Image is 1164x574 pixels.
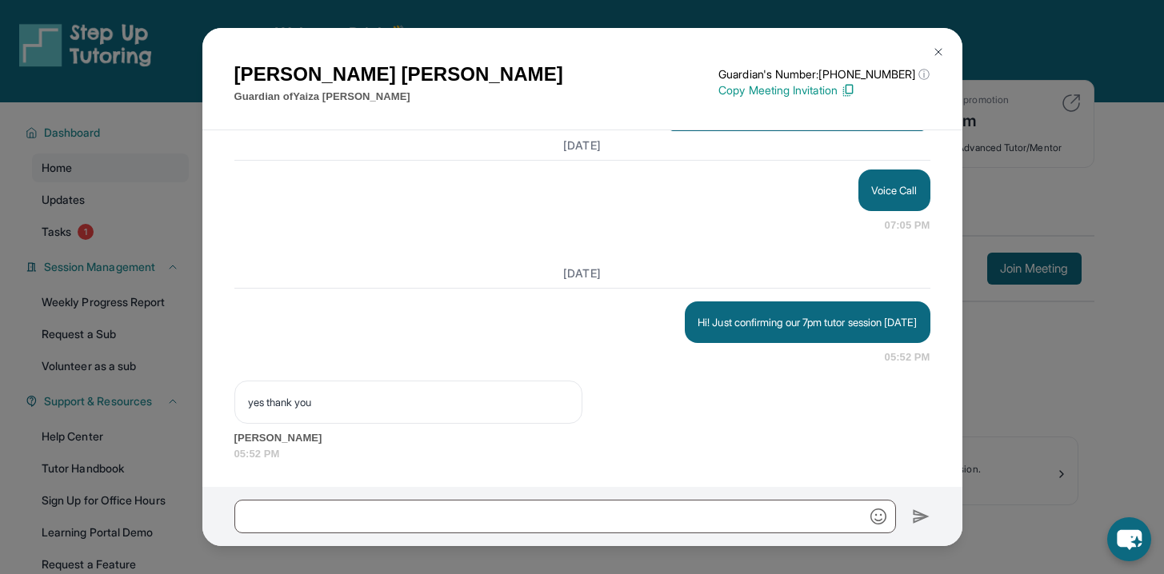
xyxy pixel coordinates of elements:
img: Emoji [870,508,886,524]
p: Guardian's Number: [PHONE_NUMBER] [718,66,930,82]
img: Copy Icon [841,83,855,98]
h3: [DATE] [234,137,930,153]
p: yes thank you [248,394,569,410]
span: 07:05 PM [885,217,930,233]
img: Close Icon [932,46,945,58]
h1: [PERSON_NAME] [PERSON_NAME] [234,60,563,89]
button: chat-button [1107,517,1151,561]
span: [PERSON_NAME] [234,430,930,446]
span: 05:52 PM [234,446,930,462]
span: ⓘ [918,66,930,82]
h3: [DATE] [234,265,930,281]
span: 05:52 PM [885,349,930,365]
img: Send icon [912,507,930,526]
p: Voice Call [871,182,918,198]
p: Hi! Just confirming our 7pm tutor session [DATE] [698,314,917,330]
p: Copy Meeting Invitation [718,82,930,98]
p: Guardian of Yaiza [PERSON_NAME] [234,89,563,105]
